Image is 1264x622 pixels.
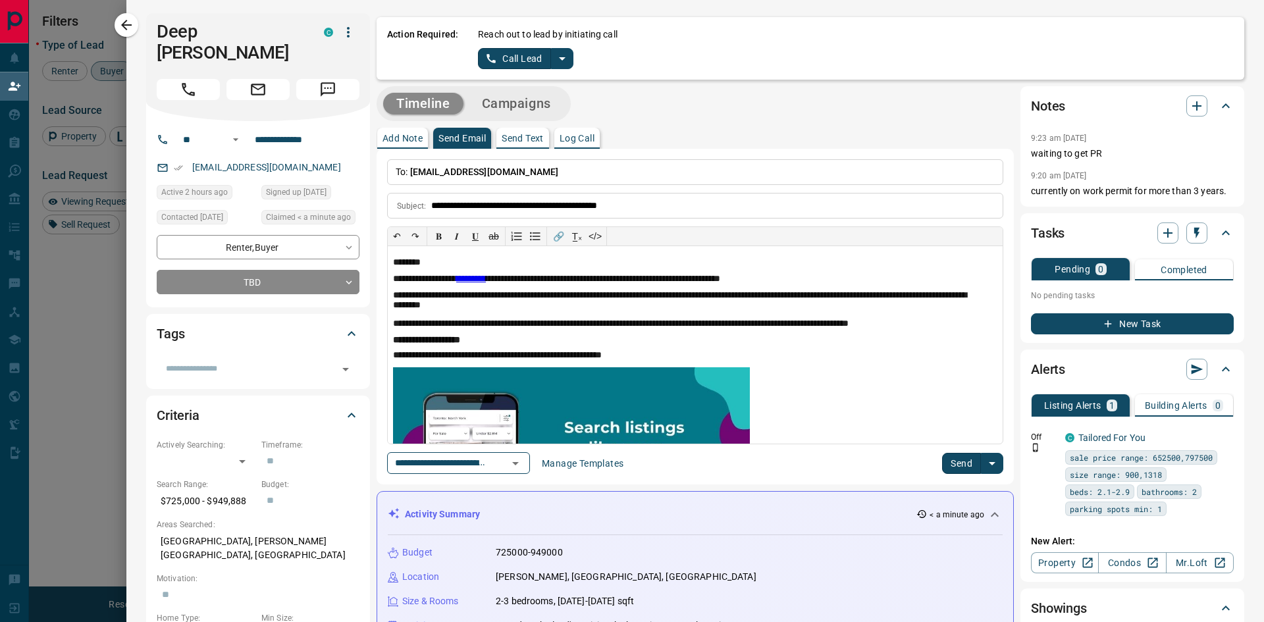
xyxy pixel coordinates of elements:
svg: Push Notification Only [1031,443,1040,452]
button: Send [942,453,981,474]
h2: Showings [1031,598,1087,619]
p: New Alert: [1031,534,1234,548]
span: Contacted [DATE] [161,211,223,224]
span: bathrooms: 2 [1142,485,1197,498]
p: Activity Summary [405,507,480,521]
p: Send Email [438,134,486,143]
button: 𝑰 [448,227,466,246]
div: Criteria [157,400,359,431]
svg: Email Verified [174,163,183,172]
button: ↶ [388,227,406,246]
span: Email [226,79,290,100]
h2: Tasks [1031,222,1065,244]
p: $725,000 - $949,888 [157,490,255,512]
h2: Criteria [157,405,199,426]
p: waiting to get PR [1031,147,1234,161]
p: 2-3 bedrooms, [DATE]-[DATE] sqft [496,594,634,608]
span: Claimed < a minute ago [266,211,351,224]
p: 0 [1098,265,1103,274]
button: 🔗 [549,227,567,246]
button: 𝐔 [466,227,485,246]
p: 9:20 am [DATE] [1031,171,1087,180]
span: 𝐔 [472,231,479,242]
p: Pending [1055,265,1090,274]
p: [GEOGRAPHIC_DATA], [PERSON_NAME][GEOGRAPHIC_DATA], [GEOGRAPHIC_DATA] [157,531,359,566]
div: Fri Jul 11 2025 [261,185,359,203]
div: Activity Summary< a minute ago [388,502,1003,527]
div: Tasks [1031,217,1234,249]
p: Building Alerts [1145,401,1207,410]
span: [EMAIL_ADDRESS][DOMAIN_NAME] [410,167,559,177]
p: To: [387,159,1003,185]
p: Completed [1161,265,1207,274]
a: Property [1031,552,1099,573]
p: Budget: [261,479,359,490]
button: ab [485,227,503,246]
h2: Alerts [1031,359,1065,380]
a: Tailored For You [1078,432,1145,443]
a: Mr.Loft [1166,552,1234,573]
p: Add Note [382,134,423,143]
h1: Deep [PERSON_NAME] [157,21,304,63]
p: currently on work permit for more than 3 years. [1031,184,1234,198]
span: Message [296,79,359,100]
span: parking spots min: 1 [1070,502,1162,515]
button: </> [586,227,604,246]
div: Sat Jul 12 2025 [157,210,255,228]
a: [EMAIL_ADDRESS][DOMAIN_NAME] [192,162,341,172]
p: Search Range: [157,479,255,490]
div: condos.ca [324,28,333,37]
span: Call [157,79,220,100]
p: 9:23 am [DATE] [1031,134,1087,143]
div: Sun Aug 17 2025 [157,185,255,203]
p: Timeframe: [261,439,359,451]
p: Budget [402,546,433,559]
p: Send Text [502,134,544,143]
button: Call Lead [478,48,551,69]
button: ↷ [406,227,425,246]
p: < a minute ago [930,509,984,521]
div: Notes [1031,90,1234,122]
p: 1 [1109,401,1115,410]
p: Actively Searching: [157,439,255,451]
div: split button [942,453,1003,474]
span: sale price range: 652500,797500 [1070,451,1213,464]
button: Bullet list [526,227,544,246]
span: beds: 2.1-2.9 [1070,485,1130,498]
div: Renter , Buyer [157,235,359,259]
p: Log Call [560,134,594,143]
button: Open [506,454,525,473]
p: No pending tasks [1031,286,1234,305]
button: Open [228,132,244,147]
div: Mon Aug 18 2025 [261,210,359,228]
button: Timeline [383,93,463,115]
a: Condos [1098,552,1166,573]
button: Numbered list [508,227,526,246]
span: Active 2 hours ago [161,186,228,199]
p: Subject: [397,200,426,212]
p: 0 [1215,401,1221,410]
p: Reach out to lead by initiating call [478,28,618,41]
p: Areas Searched: [157,519,359,531]
p: Off [1031,431,1057,443]
p: Listing Alerts [1044,401,1101,410]
div: Alerts [1031,353,1234,385]
div: split button [478,48,573,69]
p: [PERSON_NAME], [GEOGRAPHIC_DATA], [GEOGRAPHIC_DATA] [496,570,756,584]
s: ab [488,231,499,242]
button: Campaigns [469,93,564,115]
span: Signed up [DATE] [266,186,327,199]
p: Size & Rooms [402,594,459,608]
p: Action Required: [387,28,458,69]
p: Location [402,570,439,584]
button: Manage Templates [534,453,631,474]
h2: Notes [1031,95,1065,117]
button: New Task [1031,313,1234,334]
span: size range: 900,1318 [1070,468,1162,481]
button: Open [336,360,355,378]
p: 725000-949000 [496,546,563,559]
img: search_like_a_pro.jpg [393,367,750,523]
div: condos.ca [1065,433,1074,442]
div: Tags [157,318,359,350]
h2: Tags [157,323,184,344]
